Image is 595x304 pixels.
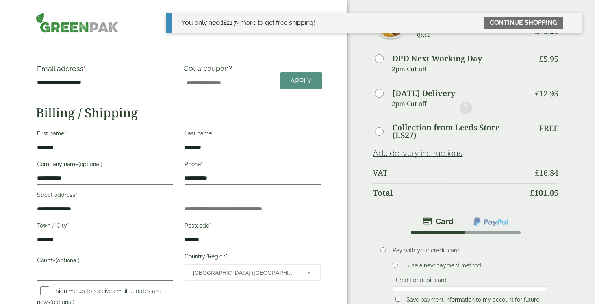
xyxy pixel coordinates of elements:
input: Sign me up to receive email updates and news(optional) [40,286,49,295]
img: GreenPak Supplies [36,13,119,33]
span: Apply [290,77,312,85]
span: (optional) [56,257,80,263]
h2: Billing / Shipping [36,105,322,120]
abbr: required [83,65,86,73]
abbr: required [212,130,214,137]
abbr: required [201,161,203,167]
a: Continue shopping [484,17,563,29]
span: (optional) [78,161,102,167]
label: County [37,255,173,268]
label: Got a coupon? [184,64,235,76]
label: Email address [37,65,173,76]
abbr: required [75,192,77,198]
a: Apply [280,72,322,89]
abbr: required [67,222,69,229]
abbr: required [226,253,228,260]
label: Last name [185,128,321,141]
label: First name [37,128,173,141]
span: 21.74 [223,19,240,26]
label: Postcode [185,220,321,234]
span: United Kingdom (UK) [193,265,297,281]
div: You only need more to get free shipping! [182,18,315,28]
span: £ [223,19,226,26]
abbr: required [209,222,211,229]
span: Country/Region [185,264,321,281]
label: Country/Region [185,251,321,264]
label: Street address [37,189,173,203]
label: Town / City [37,220,173,234]
label: Company name [37,159,173,172]
abbr: required [64,130,66,137]
label: Phone [185,159,321,172]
